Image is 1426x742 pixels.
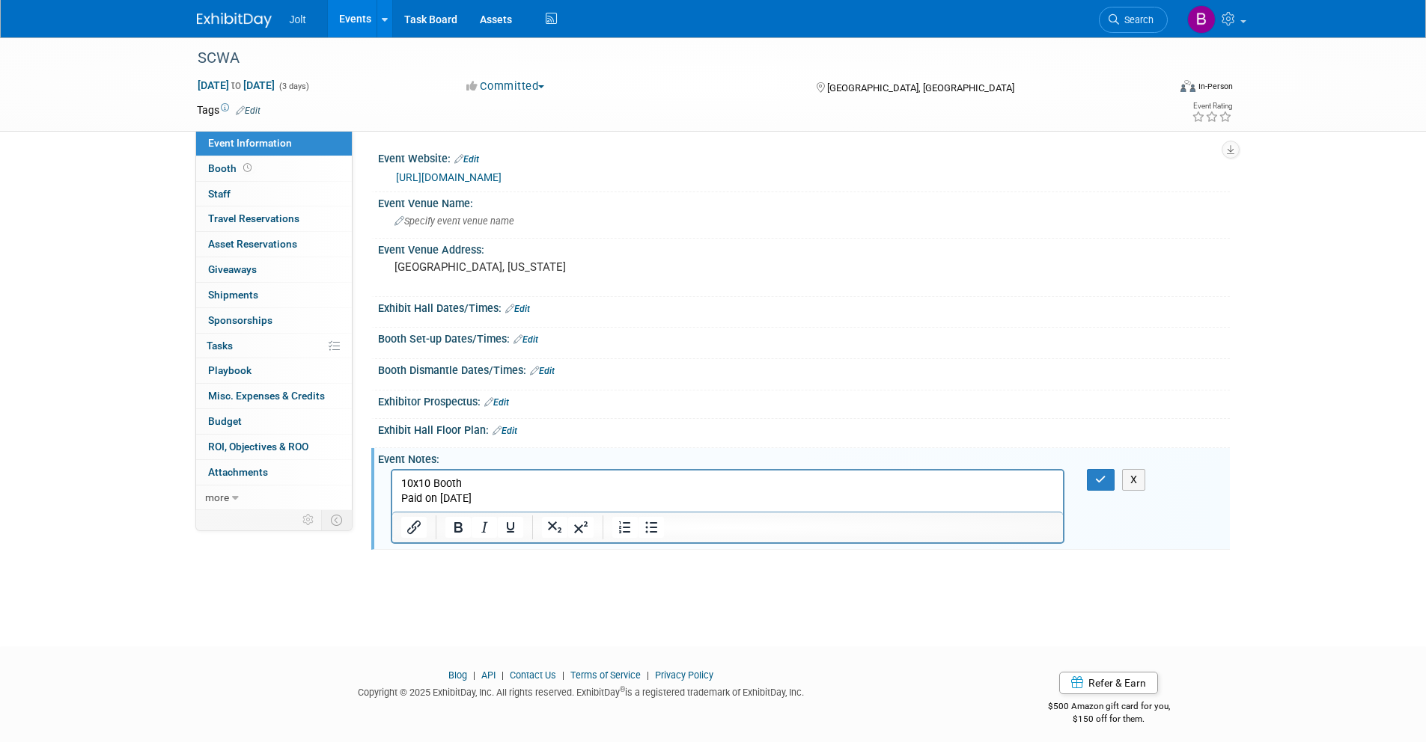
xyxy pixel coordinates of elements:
[290,13,306,25] span: Jolt
[208,212,299,224] span: Travel Reservations
[378,192,1230,211] div: Event Venue Name:
[196,409,352,434] a: Budget
[196,156,352,181] a: Booth
[321,510,352,530] td: Toggle Event Tabs
[208,314,272,326] span: Sponsorships
[493,426,517,436] a: Edit
[197,13,272,28] img: ExhibitDay
[558,669,568,681] span: |
[448,669,467,681] a: Blog
[454,154,479,165] a: Edit
[296,510,322,530] td: Personalize Event Tab Strip
[196,283,352,307] a: Shipments
[378,390,1230,410] div: Exhibitor Prospectus:
[192,45,1145,72] div: SCWA
[655,669,713,681] a: Privacy Policy
[378,419,1230,438] div: Exhibit Hall Floor Plan:
[378,147,1230,167] div: Event Website:
[1122,469,1146,491] button: X
[196,232,352,257] a: Asset Reservations
[481,669,496,681] a: API
[240,162,255,174] span: Booth not reserved yet
[378,328,1230,347] div: Booth Set-up Dates/Times:
[208,162,255,174] span: Booth
[196,131,352,156] a: Event Information
[1079,78,1234,100] div: Event Format
[378,239,1230,257] div: Event Venue Address:
[1059,672,1158,694] a: Refer & Earn
[196,182,352,206] a: Staff
[208,364,252,376] span: Playbook
[1119,14,1154,25] span: Search
[196,384,352,408] a: Misc. Expenses & Credits
[1099,7,1168,33] a: Search
[208,188,231,200] span: Staff
[196,334,352,358] a: Tasks
[510,669,556,681] a: Contact Us
[208,441,308,453] span: ROI, Objectives & ROO
[378,297,1230,316] div: Exhibit Hall Dates/Times:
[988,713,1230,726] div: $150 off for them.
[498,517,523,538] button: Underline
[988,690,1230,725] div: $500 Amazon gift card for you,
[514,334,538,345] a: Edit
[542,517,567,538] button: Subscript
[196,308,352,333] a: Sponsorships
[505,304,530,314] a: Edit
[1192,102,1232,110] div: Event Rating
[196,206,352,231] a: Travel Reservations
[196,485,352,510] a: more
[498,669,508,681] span: |
[196,257,352,282] a: Giveaways
[461,79,550,94] button: Committed
[392,470,1064,512] iframe: Rich Text Area
[196,435,352,459] a: ROI, Objectives & ROO
[394,260,716,274] pre: [GEOGRAPHIC_DATA], [US_STATE]
[1180,80,1195,92] img: Format-Inperson.png
[197,79,275,92] span: [DATE] [DATE]
[445,517,471,538] button: Bold
[570,669,641,681] a: Terms of Service
[1187,5,1216,34] img: Brooke Valderrama
[197,102,260,117] td: Tags
[208,289,258,301] span: Shipments
[196,358,352,383] a: Playbook
[394,215,514,227] span: Specify event venue name
[197,682,966,699] div: Copyright © 2025 ExhibitDay, Inc. All rights reserved. ExhibitDay is a registered trademark of Ex...
[827,82,1014,93] span: [GEOGRAPHIC_DATA], [GEOGRAPHIC_DATA]
[639,517,664,538] button: Bullet list
[530,366,555,376] a: Edit
[643,669,653,681] span: |
[378,359,1230,378] div: Booth Dismantle Dates/Times:
[612,517,638,538] button: Numbered list
[208,466,268,478] span: Attachments
[278,82,309,91] span: (3 days)
[208,238,297,250] span: Asset Reservations
[229,79,243,91] span: to
[378,448,1230,467] div: Event Notes:
[469,669,479,681] span: |
[484,397,509,408] a: Edit
[401,517,427,538] button: Insert/edit link
[196,460,352,485] a: Attachments
[208,415,242,427] span: Budget
[1198,81,1233,92] div: In-Person
[472,517,497,538] button: Italic
[207,340,233,352] span: Tasks
[208,390,325,402] span: Misc. Expenses & Credits
[208,263,257,275] span: Giveaways
[236,105,260,116] a: Edit
[396,171,502,183] a: [URL][DOMAIN_NAME]
[208,137,292,149] span: Event Information
[568,517,594,538] button: Superscript
[620,685,625,693] sup: ®
[205,491,229,503] span: more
